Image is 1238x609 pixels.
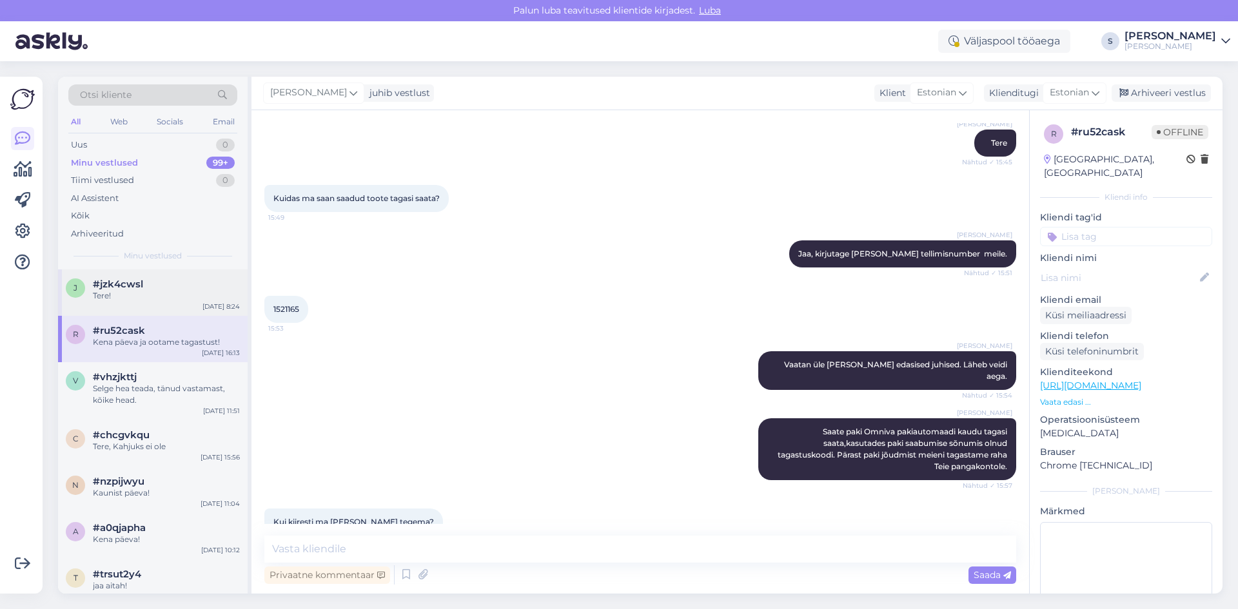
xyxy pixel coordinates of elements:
[1040,505,1212,518] p: Märkmed
[695,5,725,16] span: Luba
[108,113,130,130] div: Web
[93,568,141,580] span: #trsut2y4
[938,30,1070,53] div: Väljaspool tööaega
[1040,343,1144,360] div: Küsi telefoninumbrit
[206,157,235,169] div: 99+
[93,371,137,383] span: #vhzjkttj
[963,481,1012,490] span: Nähtud ✓ 15:57
[268,213,317,222] span: 15:49
[202,348,240,358] div: [DATE] 16:13
[71,157,138,169] div: Minu vestlused
[1051,129,1057,139] span: r
[273,517,434,527] span: Kui kiiresti ma [PERSON_NAME] tegema?
[1125,31,1230,52] a: [PERSON_NAME][PERSON_NAME]
[210,113,237,130] div: Email
[1044,153,1186,180] div: [GEOGRAPHIC_DATA], [GEOGRAPHIC_DATA]
[93,476,144,487] span: #nzpijwyu
[264,566,390,584] div: Privaatne kommentaar
[154,113,186,130] div: Socials
[964,268,1012,278] span: Nähtud ✓ 15:51
[1112,84,1211,102] div: Arhiveeri vestlus
[1040,380,1141,391] a: [URL][DOMAIN_NAME]
[73,376,78,385] span: v
[1040,396,1212,408] p: Vaata edasi ...
[201,499,240,508] div: [DATE] 11:04
[1040,307,1132,324] div: Küsi meiliaadressi
[202,302,240,311] div: [DATE] 8:24
[203,406,240,416] div: [DATE] 11:51
[1152,125,1208,139] span: Offline
[364,86,430,100] div: juhib vestlust
[962,391,1012,400] span: Nähtud ✓ 15:54
[10,87,35,111] img: Askly Logo
[974,569,1011,581] span: Saada
[93,534,240,545] div: Kena päeva!
[71,139,87,151] div: Uus
[957,341,1012,351] span: [PERSON_NAME]
[71,227,124,240] div: Arhiveeritud
[798,249,1007,258] span: Jaa, kirjutage [PERSON_NAME] tellimisnumber meile.
[93,383,240,406] div: Selge hea teada, tänud vastamast, kõike head.
[1071,124,1152,140] div: # ru52cask
[957,119,1012,129] span: [PERSON_NAME]
[1040,251,1212,265] p: Kliendi nimi
[74,283,77,293] span: j
[216,174,235,187] div: 0
[874,86,906,100] div: Klient
[93,429,150,441] span: #chcgvkqu
[268,324,317,333] span: 15:53
[957,408,1012,418] span: [PERSON_NAME]
[73,527,79,536] span: a
[784,360,1009,381] span: Vaatan üle [PERSON_NAME] edasised juhised. Läheb veidi aega.
[72,480,79,490] span: n
[73,329,79,339] span: r
[962,157,1012,167] span: Nähtud ✓ 15:45
[80,88,132,102] span: Otsi kliente
[1040,211,1212,224] p: Kliendi tag'id
[917,86,956,100] span: Estonian
[1040,329,1212,343] p: Kliendi telefon
[200,592,240,601] div: [DATE] 13:09
[1040,459,1212,472] p: Chrome [TECHNICAL_ID]
[273,304,299,314] span: 1521165
[270,86,347,100] span: [PERSON_NAME]
[93,336,240,348] div: Kena päeva ja ootame tagastust!
[1041,271,1197,285] input: Lisa nimi
[93,441,240,452] div: Tere, Kahjuks ei ole
[778,427,1009,471] span: Saate paki Omniva pakiautomaadi kaudu tagasi saata,kasutades paki saabumise sõnumis olnud tagastu...
[93,278,143,290] span: #jzk4cwsl
[1125,31,1216,41] div: [PERSON_NAME]
[1040,191,1212,203] div: Kliendi info
[273,193,440,203] span: Kuidas ma saan saadud toote tagasi saata?
[93,487,240,499] div: Kaunist päeva!
[1040,485,1212,497] div: [PERSON_NAME]
[1040,413,1212,427] p: Operatsioonisüsteem
[1040,445,1212,459] p: Brauser
[991,138,1007,148] span: Tere
[984,86,1039,100] div: Klienditugi
[71,209,90,222] div: Kõik
[1101,32,1119,50] div: S
[957,230,1012,240] span: [PERSON_NAME]
[73,434,79,443] span: c
[1040,227,1212,246] input: Lisa tag
[124,250,182,262] span: Minu vestlused
[74,573,78,583] span: t
[201,545,240,555] div: [DATE] 10:12
[93,325,145,336] span: #ru52cask
[1040,365,1212,379] p: Klienditeekond
[71,192,119,205] div: AI Assistent
[1125,41,1216,52] div: [PERSON_NAME]
[1040,427,1212,440] p: [MEDICAL_DATA]
[93,580,240,592] div: jaa aitah!
[201,452,240,462] div: [DATE] 15:56
[93,290,240,302] div: Tere!
[68,113,83,130] div: All
[1040,293,1212,307] p: Kliendi email
[1050,86,1089,100] span: Estonian
[71,174,134,187] div: Tiimi vestlused
[93,522,146,534] span: #a0qjapha
[216,139,235,151] div: 0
